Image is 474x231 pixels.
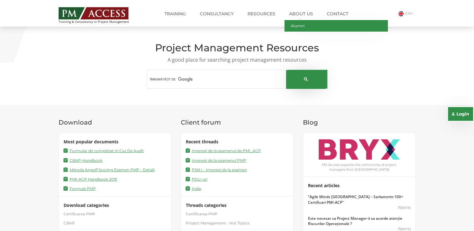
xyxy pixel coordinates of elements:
[59,42,416,53] h1: Project Management Resources
[64,139,166,144] h4: Most popular documents
[308,163,411,172] p: PM Access supports the community of project managers from [GEOGRAPHIC_DATA]
[186,211,217,217] a: Certificarea PMP
[186,139,289,144] h4: Recent threads
[64,220,75,226] a: CBAP
[195,8,238,20] a: Consultancy
[64,166,155,172] a: Metoda Angoff Scoring Examen PMP - Detalii
[186,185,201,191] a: Agile
[398,11,416,16] a: EN
[64,203,166,208] h4: Download categories
[186,203,289,208] h4: Threads categories
[150,72,283,87] input: căutați
[447,106,474,122] button: Login
[322,8,353,20] a: Contact
[64,157,102,163] a: CBAP-Handbook
[186,220,249,226] a: Project Management - Hot Topics
[186,157,246,163] a: Impresii de la examenul PMP
[319,139,400,160] img: PMCommunity
[243,8,280,20] a: Resources
[186,176,207,182] a: PDU-uri
[398,11,404,17] img: Engleza
[186,147,261,153] a: Impresii de la examenul de PMI_ACP
[308,183,411,188] h4: Recent articles
[186,166,247,172] a: PSM I - Impresii de la examen
[64,176,117,182] a: PMI-ACP Handbook 2015
[59,56,416,64] p: A good place for searching project management resources
[308,194,411,205] a: “Agile Minds [GEOGRAPHIC_DATA] – Sarbatorim 100+ Certificari PMI-ACP”
[64,185,96,191] a: Formule PMP
[284,20,388,32] a: Alumni
[59,20,141,23] span: Training & Consultancy in Project Management
[181,119,294,126] h3: Client forum
[64,211,95,217] a: Certificarea PMP
[160,8,191,20] a: Training
[308,205,411,210] span: [DATE]
[59,7,128,19] img: PM ACCESS - Echipa traineri si consultanti certificati PMP: Narciss Popescu, Mihai Olaru, Monica ...
[284,8,318,20] a: About us
[308,227,411,231] span: [DATE]
[59,5,141,23] a: Training & Consultancy in Project Management
[59,119,171,126] h3: Download
[64,147,144,153] a: Formular de completat In Caz De Audit
[308,216,411,226] a: Este necesar ca Project Manager-ii sa acorde atenție Riscurilor Operaționale ?
[303,119,416,126] h3: Blog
